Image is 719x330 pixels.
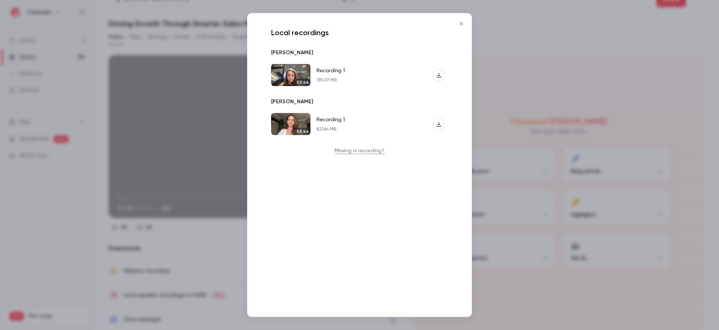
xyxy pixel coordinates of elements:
[271,49,313,56] p: [PERSON_NAME]
[316,126,345,132] div: 827.64 MB
[316,77,345,83] div: 785.97 MB
[295,128,310,135] div: 53:44
[316,67,345,74] div: Recording 1
[268,147,451,155] p: Missing a recording?
[268,28,451,37] h2: Local recordings
[271,113,310,135] img: Lusine
[454,16,469,31] button: Close
[295,79,310,86] div: 53:44
[271,98,313,106] p: [PERSON_NAME]
[316,116,345,123] div: Recording 1
[271,64,310,86] img: Laura Erdem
